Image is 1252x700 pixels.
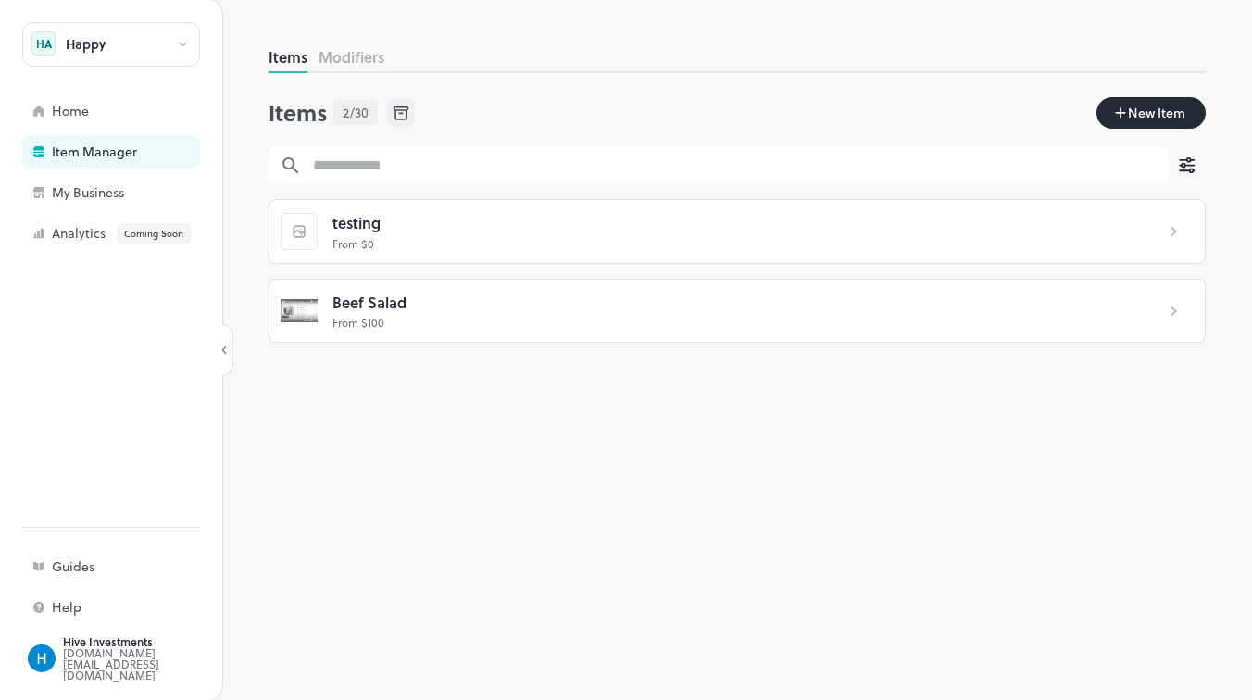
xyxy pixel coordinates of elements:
div: Happy [66,38,106,51]
div: HA [31,31,56,56]
span: testing [332,211,381,235]
button: Items [269,46,307,68]
p: From $ 100 [332,314,1138,331]
div: Home [52,105,237,118]
div: Item Manager [52,145,237,158]
img: ACg8ocLmo65ov1jpqWbz7SPT2e-d9NB992B3RkI0GUFuuXqH0rLO7g=s96-c [28,644,56,672]
div: Guides [52,560,237,573]
div: My Business [52,186,237,199]
span: New Item [1126,103,1187,123]
div: Items [269,98,328,128]
button: Modifiers [319,46,384,68]
div: [DOMAIN_NAME][EMAIL_ADDRESS][DOMAIN_NAME] [63,647,237,681]
img: 1754398940826fjpb5tbinxc.png [281,292,318,329]
div: Hive Investments [63,636,237,647]
div: Coming Soon [117,223,191,244]
button: New Item [1096,97,1206,129]
div: Help [52,601,237,614]
div: Analytics [52,223,237,244]
span: Beef Salad [332,291,407,315]
p: From $ 0 [332,235,1138,252]
span: 2/30 [343,103,369,122]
